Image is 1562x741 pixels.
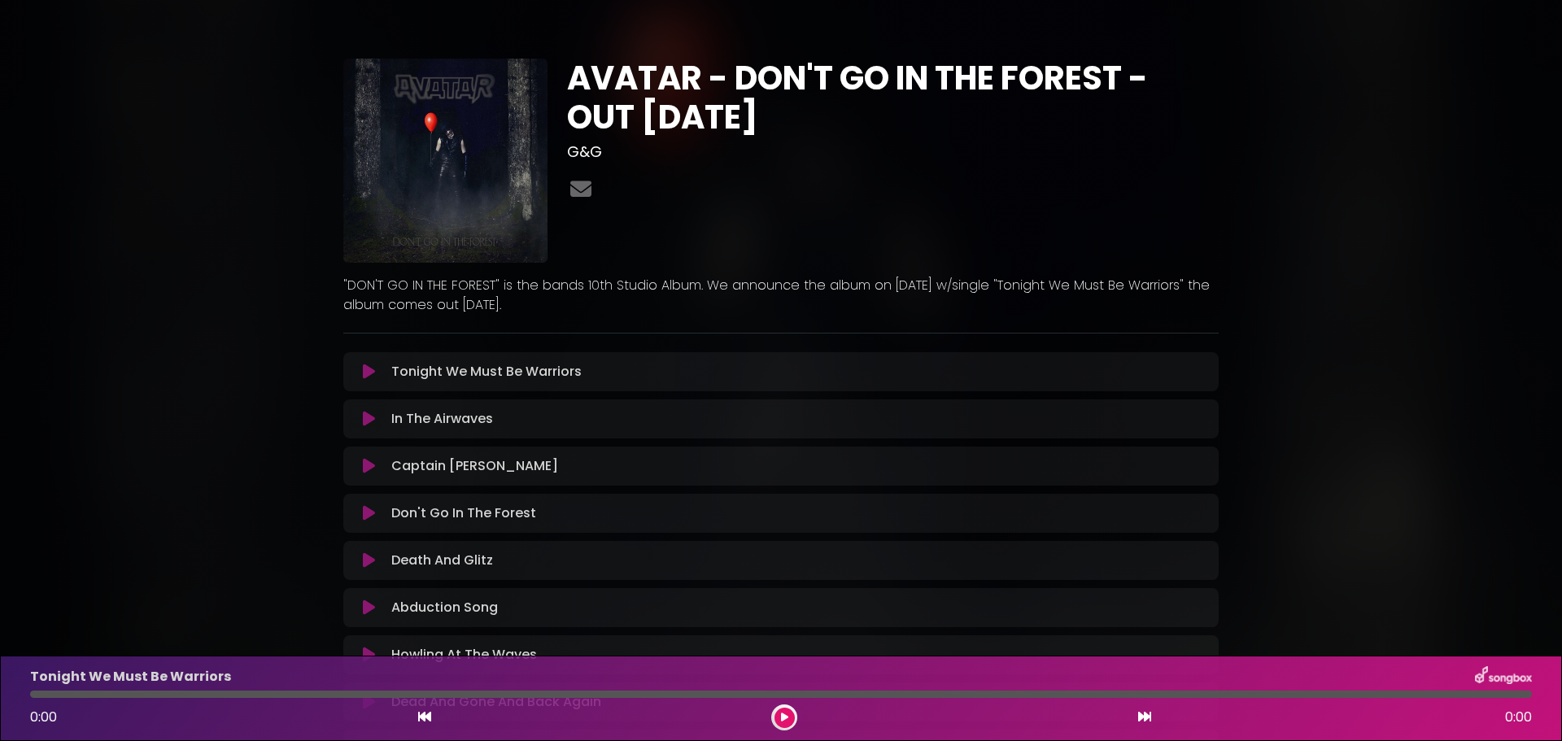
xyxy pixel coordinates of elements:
[30,708,57,726] span: 0:00
[391,409,493,429] p: In The Airwaves
[391,598,498,617] p: Abduction Song
[391,503,536,523] p: Don't Go In The Forest
[391,456,558,476] p: Captain [PERSON_NAME]
[30,667,231,687] p: Tonight We Must Be Warriors
[391,362,582,381] p: Tonight We Must Be Warriors
[343,59,548,263] img: F2dxkizfSxmxPj36bnub
[567,59,1219,137] h1: AVATAR - DON'T GO IN THE FOREST - OUT [DATE]
[343,276,1219,315] p: "DON'T GO IN THE FOREST" is the bands 10th Studio Album. We announce the album on [DATE] w/single...
[391,551,493,570] p: Death And Glitz
[391,645,537,665] p: Howling At The Waves
[1505,708,1532,727] span: 0:00
[1475,666,1532,687] img: songbox-logo-white.png
[567,143,1219,161] h3: G&G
